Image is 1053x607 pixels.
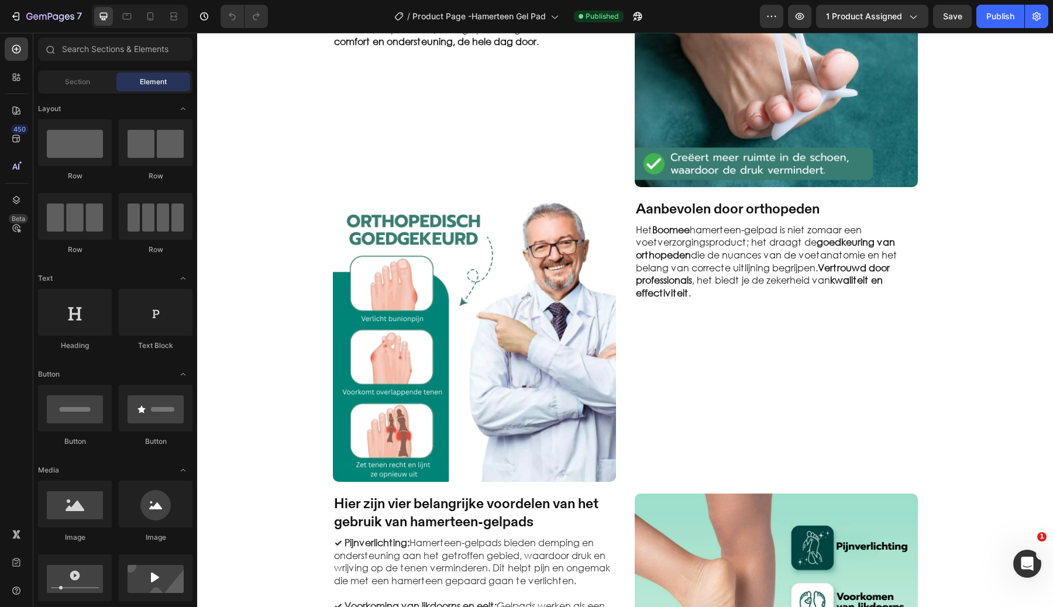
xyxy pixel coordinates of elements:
[1037,532,1047,542] span: 1
[119,532,192,543] div: Image
[38,244,112,255] div: Row
[38,436,112,447] div: Button
[136,166,419,449] img: gempages_565365115889648402-3cdabb15-9138-4a31-9a50-07eaf0aa8dc1.webp
[119,436,192,447] div: Button
[38,104,61,114] span: Layout
[943,12,962,21] span: Save
[826,11,902,23] span: 1 product assigned
[455,191,493,203] strong: Boomee
[140,77,167,87] span: Element
[38,532,112,543] div: Image
[412,11,546,23] span: Product Page -Hamerteen Gel Pad
[174,365,192,384] span: Toggle open
[11,125,28,134] div: 450
[816,5,928,28] button: 1 product assigned
[439,191,700,266] span: Het hamerteen-gelpad is niet zomaar een voetverzorgingsproduct; het draagt de die de nuances van ...
[174,269,192,288] span: Toggle open
[407,11,410,23] span: /
[119,171,192,181] div: Row
[986,11,1014,23] div: Publish
[137,503,413,554] span: Hamerteen-gelpads bieden demping en ondersteuning aan het getroffen gebied, waardoor druk en wrij...
[174,99,192,118] span: Toggle open
[933,5,972,28] button: Save
[38,37,192,61] input: Search Sections & Elements
[137,503,212,516] strong: ✓ Pijnverlichting:
[9,214,28,223] div: Beta
[65,77,90,87] span: Section
[119,244,192,255] div: Row
[38,465,59,475] span: Media
[77,9,82,23] p: 7
[38,273,53,284] span: Text
[38,369,60,380] span: Button
[38,171,112,181] div: Row
[38,340,112,351] div: Heading
[439,169,622,183] span: Aanbevolen door orthopeden
[976,5,1024,28] button: Publish
[586,11,619,22] span: Published
[439,229,693,254] strong: Vertrouwd door professionals
[439,203,698,228] strong: goedkeuring van orthopeden
[197,33,1053,607] iframe: Design area
[5,5,87,28] button: 7
[1013,550,1041,578] iframe: Intercom live chat
[137,567,300,579] strong: ✓ Voorkoming van likdoorns en eelt:
[137,464,401,496] span: Hier zijn vier belangrijke voordelen van het gebruik van hamerteen-gelpads
[119,340,192,351] div: Text Block
[221,5,268,28] div: Undo/Redo
[439,241,686,266] strong: kwaliteit en effectiviteit
[174,461,192,480] span: Toggle open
